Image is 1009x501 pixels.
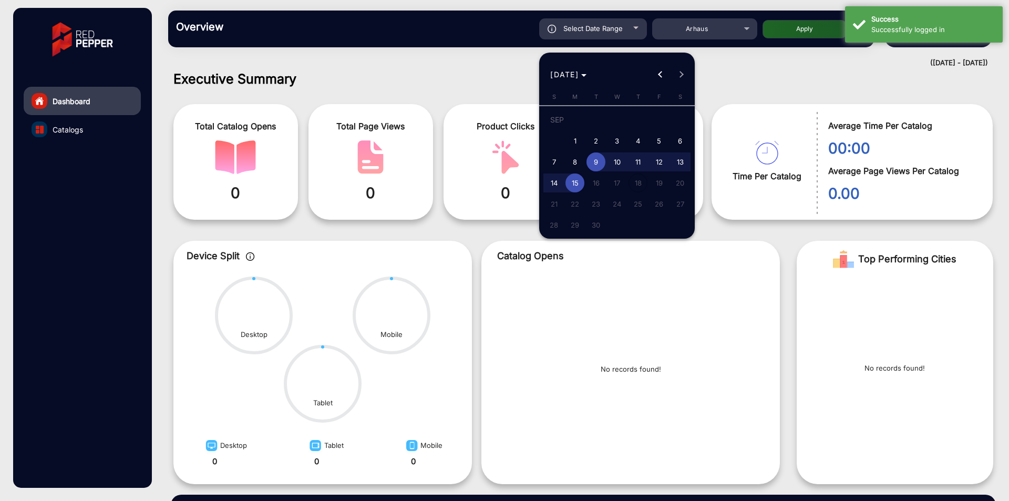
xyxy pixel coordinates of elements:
td: SEP [543,109,691,130]
button: September 23, 2025 [585,193,606,214]
button: September 26, 2025 [648,193,670,214]
button: September 19, 2025 [648,172,670,193]
span: [DATE] [550,70,579,79]
button: September 2, 2025 [585,130,606,151]
button: September 10, 2025 [606,151,627,172]
button: September 6, 2025 [670,130,691,151]
span: 17 [608,173,626,192]
button: September 30, 2025 [585,214,606,236]
span: 19 [650,173,668,192]
span: 14 [544,173,563,192]
span: 20 [671,173,689,192]
span: 5 [650,131,668,150]
span: 30 [586,216,605,234]
span: 29 [565,216,584,234]
button: September 18, 2025 [627,172,648,193]
button: September 4, 2025 [627,130,648,151]
button: September 25, 2025 [627,193,648,214]
button: September 13, 2025 [670,151,691,172]
span: T [636,93,640,100]
span: 3 [608,131,626,150]
button: September 27, 2025 [670,193,691,214]
span: 22 [565,195,584,213]
span: 13 [671,152,689,171]
div: Successfully logged in [871,25,995,35]
span: 4 [629,131,647,150]
span: 21 [544,195,563,213]
span: 9 [586,152,605,171]
button: September 20, 2025 [670,172,691,193]
span: F [657,93,661,100]
button: September 17, 2025 [606,172,627,193]
span: 25 [629,195,647,213]
button: September 24, 2025 [606,193,627,214]
button: September 12, 2025 [648,151,670,172]
span: 11 [629,152,647,171]
span: W [614,93,620,100]
button: September 5, 2025 [648,130,670,151]
button: September 21, 2025 [543,193,564,214]
button: September 9, 2025 [585,151,606,172]
div: Success [871,14,995,25]
span: 16 [586,173,605,192]
span: 24 [608,195,626,213]
button: September 11, 2025 [627,151,648,172]
span: 26 [650,195,668,213]
span: 6 [671,131,689,150]
span: 10 [608,152,626,171]
button: September 22, 2025 [564,193,585,214]
span: S [678,93,682,100]
span: 15 [565,173,584,192]
button: Previous month [650,64,671,85]
button: September 29, 2025 [564,214,585,236]
span: 28 [544,216,563,234]
span: 12 [650,152,668,171]
button: Choose month and year [546,65,591,84]
span: T [594,93,598,100]
button: September 14, 2025 [543,172,564,193]
span: 8 [565,152,584,171]
button: September 15, 2025 [564,172,585,193]
span: 18 [629,173,647,192]
button: September 7, 2025 [543,151,564,172]
span: S [552,93,556,100]
span: 23 [586,195,605,213]
span: M [572,93,578,100]
button: September 1, 2025 [564,130,585,151]
button: September 28, 2025 [543,214,564,236]
button: September 16, 2025 [585,172,606,193]
span: 7 [544,152,563,171]
span: 1 [565,131,584,150]
span: 2 [586,131,605,150]
button: September 3, 2025 [606,130,627,151]
button: September 8, 2025 [564,151,585,172]
span: 27 [671,195,689,213]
